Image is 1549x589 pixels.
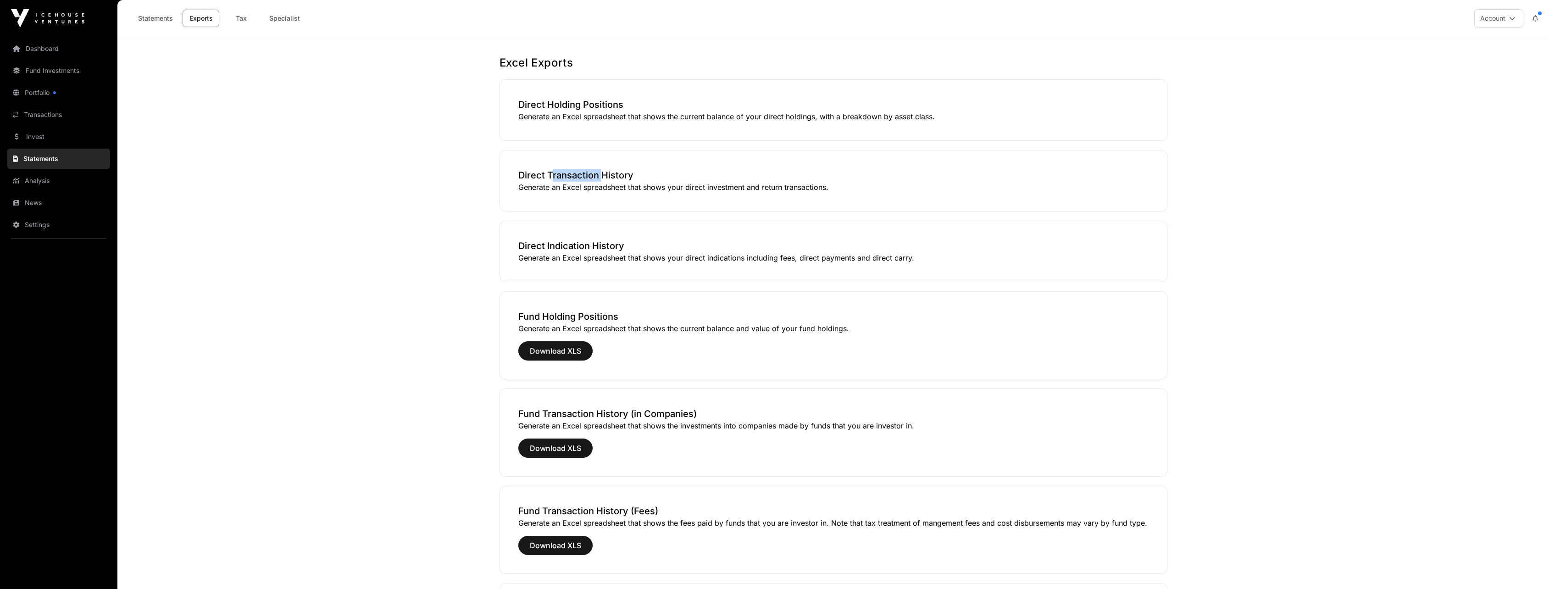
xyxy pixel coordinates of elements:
a: Invest [7,127,110,147]
a: Download XLS [518,350,593,360]
a: Dashboard [7,39,110,59]
a: Analysis [7,171,110,191]
button: Download XLS [518,341,593,361]
button: Download XLS [518,439,593,458]
h3: Fund Transaction History (Fees) [518,505,1149,517]
p: Generate an Excel spreadsheet that shows the investments into companies made by funds that you ar... [518,420,1149,431]
a: Transactions [7,105,110,125]
h3: Direct Holding Positions [518,98,1149,111]
p: Generate an Excel spreadsheet that shows your direct investment and return transactions. [518,182,1149,193]
span: Download XLS [530,443,581,454]
h3: Direct Transaction History [518,169,1149,182]
p: Generate an Excel spreadsheet that shows your direct indications including fees, direct payments ... [518,252,1149,263]
h3: Direct Indication History [518,239,1149,252]
p: Generate an Excel spreadsheet that shows the fees paid by funds that you are investor in. Note th... [518,517,1149,528]
a: Portfolio [7,83,110,103]
p: Generate an Excel spreadsheet that shows the current balance of your direct holdings, with a brea... [518,111,1149,122]
span: Download XLS [530,540,581,551]
button: Account [1474,9,1523,28]
a: Settings [7,215,110,235]
a: Statements [7,149,110,169]
button: Download XLS [518,536,593,555]
a: Download XLS [518,448,593,457]
span: Download XLS [530,345,581,356]
h3: Fund Transaction History (in Companies) [518,407,1149,420]
a: Tax [223,10,260,27]
a: Download XLS [518,545,593,554]
a: Fund Investments [7,61,110,81]
a: Exports [183,10,219,27]
a: News [7,193,110,213]
a: Specialist [263,10,306,27]
img: Icehouse Ventures Logo [11,9,84,28]
h3: Fund Holding Positions [518,310,1149,323]
a: Statements [132,10,179,27]
h1: Excel Exports [500,56,1167,70]
p: Generate an Excel spreadsheet that shows the current balance and value of your fund holdings. [518,323,1149,334]
iframe: Chat Widget [1503,545,1549,589]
